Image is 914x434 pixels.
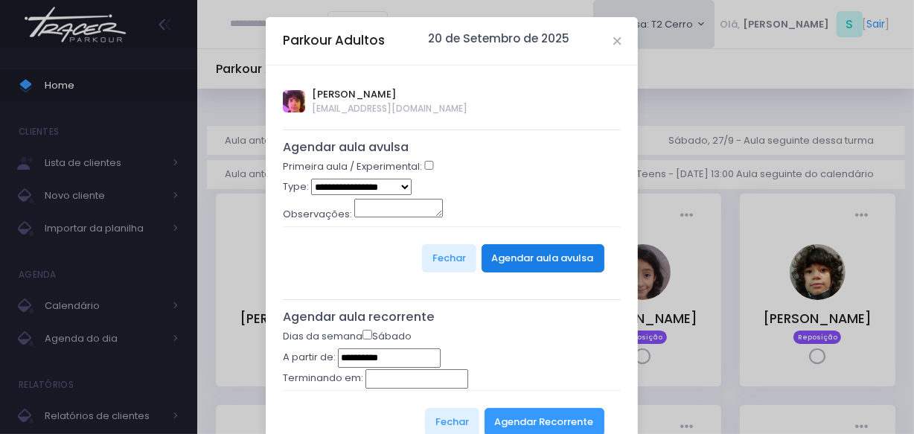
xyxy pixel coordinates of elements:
[429,32,570,45] h6: 20 de Setembro de 2025
[283,31,385,50] h5: Parkour Adultos
[482,244,604,272] button: Agendar aula avulsa
[613,37,621,45] button: Close
[283,350,336,365] label: A partir de:
[283,371,363,386] label: Terminando em:
[362,330,372,339] input: Sábado
[283,310,621,325] h5: Agendar aula recorrente
[313,87,468,102] span: [PERSON_NAME]
[283,159,422,174] label: Primeira aula / Experimental:
[283,179,309,194] label: Type:
[422,244,476,272] button: Fechar
[313,102,468,115] span: [EMAIL_ADDRESS][DOMAIN_NAME]
[283,140,621,155] h5: Agendar aula avulsa
[283,207,352,222] label: Observações:
[362,329,412,344] label: Sábado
